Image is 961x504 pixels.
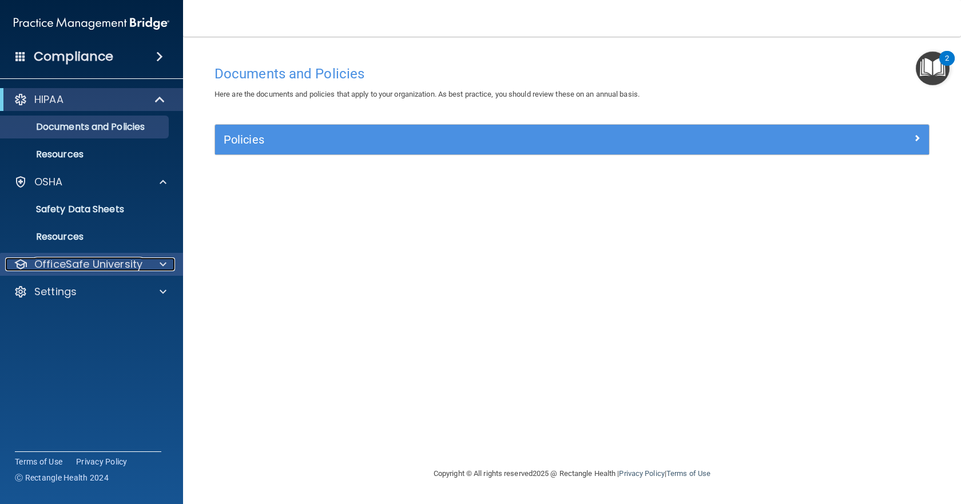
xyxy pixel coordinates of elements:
[34,257,142,271] p: OfficeSafe University
[215,66,930,81] h4: Documents and Policies
[763,423,947,469] iframe: Drift Widget Chat Controller
[7,231,164,243] p: Resources
[7,149,164,160] p: Resources
[619,469,664,478] a: Privacy Policy
[363,455,781,492] div: Copyright © All rights reserved 2025 @ Rectangle Health | |
[916,51,950,85] button: Open Resource Center, 2 new notifications
[14,257,166,271] a: OfficeSafe University
[14,12,169,35] img: PMB logo
[215,90,640,98] span: Here are the documents and policies that apply to your organization. As best practice, you should...
[7,204,164,215] p: Safety Data Sheets
[34,93,63,106] p: HIPAA
[945,58,949,73] div: 2
[15,456,62,467] a: Terms of Use
[34,175,63,189] p: OSHA
[224,130,920,149] a: Policies
[34,49,113,65] h4: Compliance
[7,121,164,133] p: Documents and Policies
[34,285,77,299] p: Settings
[14,93,166,106] a: HIPAA
[76,456,128,467] a: Privacy Policy
[14,175,166,189] a: OSHA
[15,472,109,483] span: Ⓒ Rectangle Health 2024
[224,133,742,146] h5: Policies
[14,285,166,299] a: Settings
[666,469,710,478] a: Terms of Use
